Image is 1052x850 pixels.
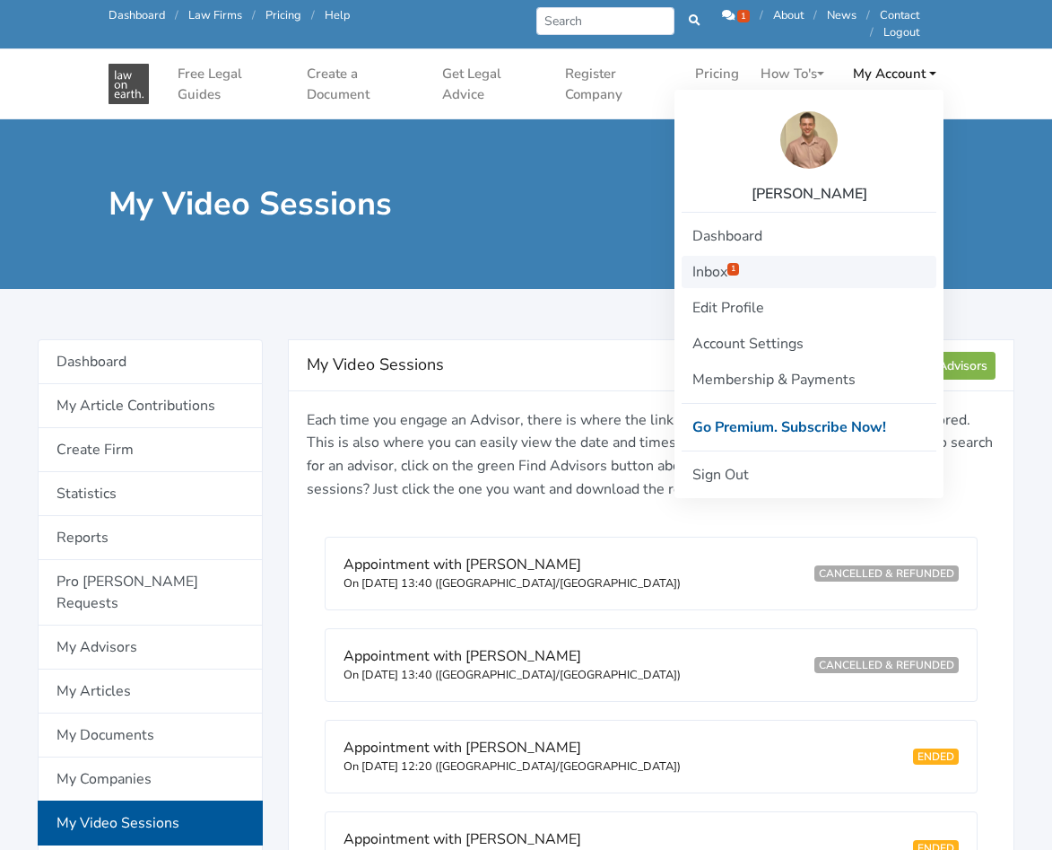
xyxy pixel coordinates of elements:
[773,7,804,23] a: About
[38,670,263,714] a: My Articles
[343,575,681,591] small: On [DATE] 13:40 ([GEOGRAPHIC_DATA]/[GEOGRAPHIC_DATA])
[38,758,263,802] a: My Companies
[682,256,936,288] a: Inbox1
[265,7,301,23] a: Pricing
[109,184,514,224] h1: My Video Sessions
[682,459,936,491] a: Sign Out
[38,428,263,472] a: Create Firm
[38,626,263,670] a: My Advisors
[38,339,263,384] a: Dashboard
[688,57,746,92] a: Pricing
[300,57,428,111] a: Create a Document
[883,24,919,40] a: Logout
[682,364,936,396] a: Membership & Payments
[343,667,681,683] small: On [DATE] 13:40 ([GEOGRAPHIC_DATA]/[GEOGRAPHIC_DATA])
[38,714,263,758] a: My Documents
[38,801,263,846] a: My Video Sessions
[753,57,831,92] a: How To's
[870,24,874,40] span: /
[674,90,943,498] div: My Account
[536,7,675,35] input: Search
[252,7,256,23] span: /
[727,263,738,276] span: 1
[880,7,919,23] a: Contact
[343,646,581,666] span: Appointment with [PERSON_NAME]
[343,758,681,775] small: On [DATE] 12:20 ([GEOGRAPHIC_DATA]/[GEOGRAPHIC_DATA])
[38,560,263,626] a: Pro [PERSON_NAME] Requests
[435,57,551,111] a: Get Legal Advice
[343,738,581,758] span: Appointment with [PERSON_NAME]
[682,183,936,205] div: [PERSON_NAME]
[307,409,995,501] p: Each time you engage an Advisor, there is where the link to the recorded video will be securely s...
[780,111,838,169] img: Bailey Eustace
[682,292,936,324] a: Edit Profile
[682,328,936,360] a: Account Settings
[175,7,178,23] span: /
[722,7,752,23] a: 1
[814,657,959,673] small: CANCELLED & REFUNDED
[760,7,763,23] span: /
[170,57,292,111] a: Free Legal Guides
[913,749,959,765] small: ENDED
[558,57,681,111] a: Register Company
[188,7,242,23] a: Law Firms
[682,220,936,252] a: Dashboard
[38,472,263,516] a: Statistics
[813,7,817,23] span: /
[325,7,350,23] a: Help
[737,10,750,22] span: 1
[325,720,978,793] a: Appointment with [PERSON_NAME] On [DATE] 12:20 ([GEOGRAPHIC_DATA]/[GEOGRAPHIC_DATA]) ENDED
[343,829,581,849] span: Appointment with [PERSON_NAME]
[307,351,748,380] h4: My Video Sessions
[814,565,959,582] small: CANCELLED & REFUNDED
[846,57,943,92] a: My Account
[109,7,165,23] a: Dashboard
[827,7,856,23] a: News
[109,64,149,104] img: Law On Earth
[38,516,263,560] a: Reports
[682,411,936,443] a: Go Premium. Subscribe Now!
[311,7,315,23] span: /
[343,555,581,574] span: Appointment with [PERSON_NAME]
[692,417,886,437] strong: Go Premium. Subscribe Now!
[38,384,263,428] a: My Article Contributions
[866,7,870,23] span: /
